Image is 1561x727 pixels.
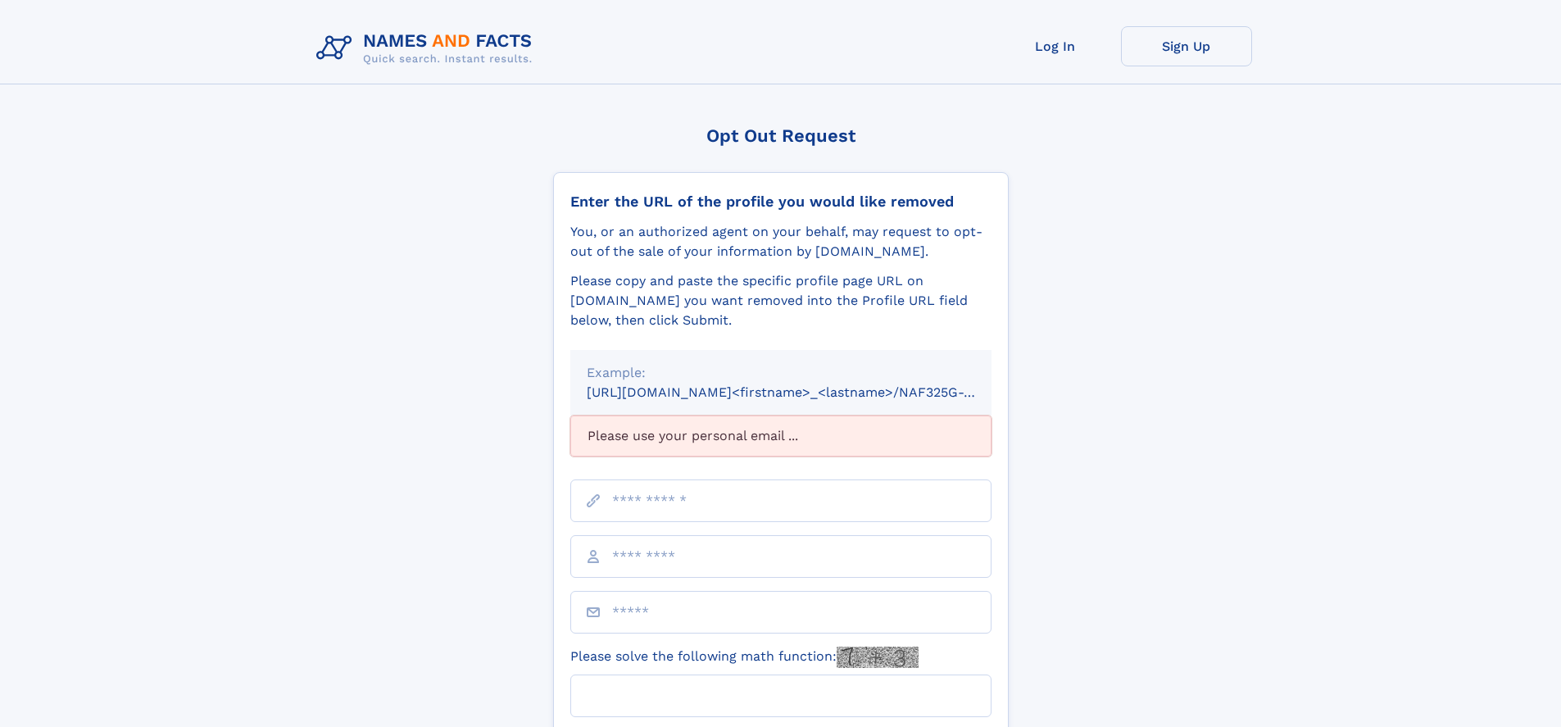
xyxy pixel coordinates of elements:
small: [URL][DOMAIN_NAME]<firstname>_<lastname>/NAF325G-xxxxxxxx [587,384,1023,400]
div: Example: [587,363,975,383]
label: Please solve the following math function: [570,647,919,668]
a: Log In [990,26,1121,66]
img: Logo Names and Facts [310,26,546,70]
div: Opt Out Request [553,125,1009,146]
div: You, or an authorized agent on your behalf, may request to opt-out of the sale of your informatio... [570,222,992,261]
div: Enter the URL of the profile you would like removed [570,193,992,211]
div: Please copy and paste the specific profile page URL on [DOMAIN_NAME] you want removed into the Pr... [570,271,992,330]
div: Please use your personal email ... [570,416,992,457]
a: Sign Up [1121,26,1252,66]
